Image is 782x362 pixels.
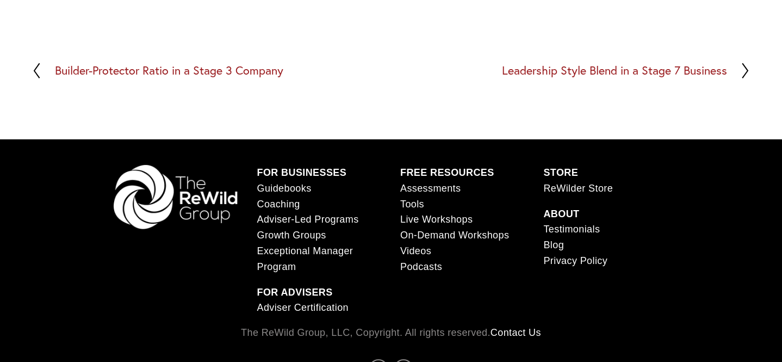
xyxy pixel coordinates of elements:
[400,228,509,243] a: On-Demand Workshops
[257,287,333,298] strong: FOR ADVISERS
[543,237,564,253] a: Blog
[55,65,283,77] h2: Builder-Protector Ratio in a Stage 3 Company
[543,181,613,197] a: ReWilder Store
[543,208,579,219] strong: ABOUT
[543,222,600,237] a: Testimonials
[543,167,578,178] strong: STORE
[257,212,359,228] a: Adviser-Led Programs
[400,167,494,178] strong: FREE RESOURCES
[400,181,461,197] a: Assessments
[400,165,494,181] a: FREE RESOURCES
[257,167,347,178] strong: FOR BUSINESSES
[502,62,750,79] a: Leadership Style Blend in a Stage 7 Business
[257,246,353,272] span: Exceptional Manager Program
[257,197,300,212] a: Coaching
[257,285,333,300] a: FOR ADVISERS
[257,228,326,243] a: Growth Groups
[543,253,607,269] a: Privacy Policy
[491,325,541,341] a: Contact Us
[257,300,349,316] a: Adviser Certification
[400,197,424,212] a: Tools
[257,243,382,275] a: Exceptional Manager Program
[400,212,473,228] a: Live Workshops
[32,62,283,79] a: Builder-Protector Ratio in a Stage 3 Company
[114,325,668,341] p: The ReWild Group, LLC, Copyright. All rights reserved.
[400,259,442,275] a: Podcasts
[400,243,431,259] a: Videos
[257,181,312,197] a: Guidebooks
[543,165,578,181] a: STORE
[257,230,326,241] span: Growth Groups
[257,165,347,181] a: FOR BUSINESSES
[502,65,727,77] h2: Leadership Style Blend in a Stage 7 Business
[543,206,579,222] a: ABOUT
